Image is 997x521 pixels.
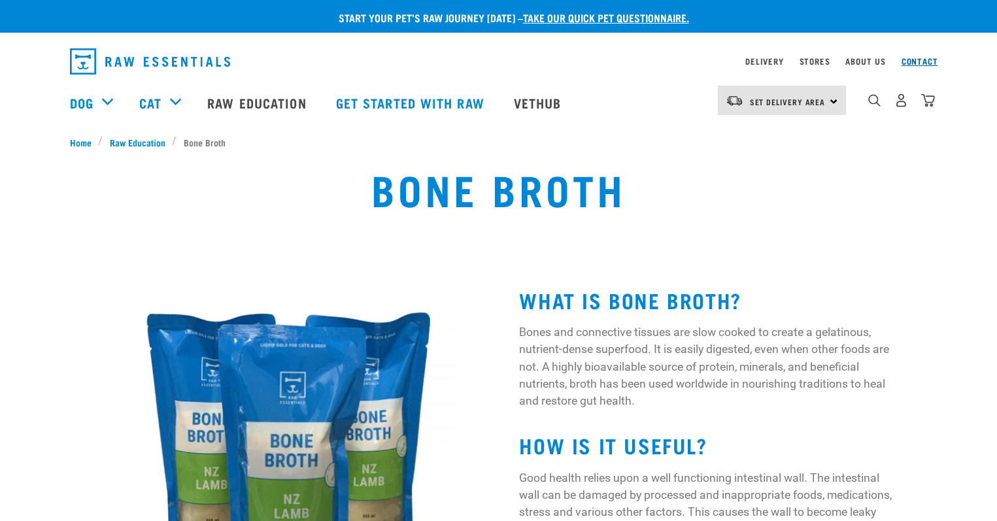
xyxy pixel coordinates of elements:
[868,94,881,107] img: home-icon-1@2x.png
[371,165,625,212] h1: Bone Broth
[902,59,938,63] a: Contact
[70,93,93,112] a: Dog
[70,135,99,149] a: Home
[726,95,743,107] img: van-moving.png
[800,59,830,63] a: Stores
[519,288,897,312] h2: WHAT IS BONE BROTH?
[894,93,908,107] img: user.png
[70,135,92,149] span: Home
[519,433,897,457] h2: HOW IS IT USEFUL?
[750,99,826,104] span: Set Delivery Area
[70,135,928,149] nav: breadcrumbs
[523,14,689,20] a: take our quick pet questionnaire.
[194,76,322,129] a: Raw Education
[59,43,938,80] nav: dropdown navigation
[845,59,885,63] a: About Us
[323,76,501,129] a: Get started with Raw
[745,59,783,63] a: Delivery
[70,48,230,75] img: Raw Essentials Logo
[519,324,897,410] p: Bones and connective tissues are slow cooked to create a gelatinous, nutrient-dense superfood. It...
[103,135,172,149] a: Raw Education
[501,76,578,129] a: Vethub
[110,135,165,149] span: Raw Education
[139,93,161,112] a: Cat
[921,93,935,107] img: home-icon@2x.png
